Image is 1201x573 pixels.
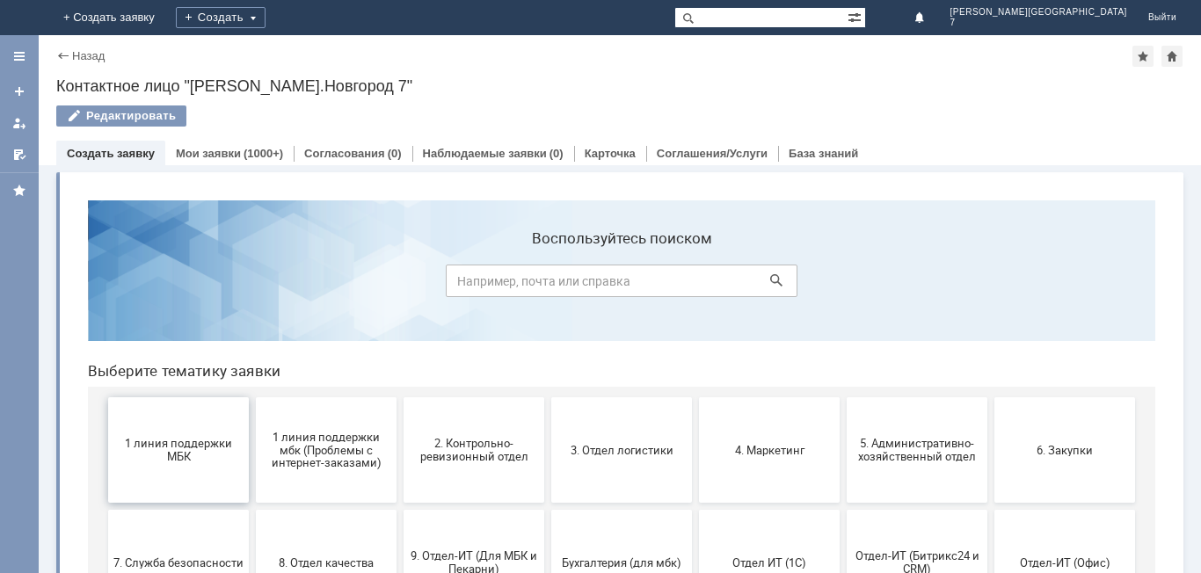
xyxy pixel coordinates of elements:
button: 5. Административно-хозяйственный отдел [773,211,913,316]
span: 5. Административно-хозяйственный отдел [778,250,908,277]
span: 1 линия поддержки мбк (Проблемы с интернет-заказами) [187,243,317,283]
span: 8. Отдел качества [187,369,317,382]
label: Воспользуйтесь поиском [372,43,724,61]
div: (1000+) [244,147,283,160]
button: Это соглашение не активно! [330,436,470,541]
button: Отдел ИТ (1С) [625,323,766,429]
span: Отдел-ИТ (Офис) [926,369,1056,382]
span: Отдел ИТ (1С) [630,369,761,382]
div: Контактное лицо "[PERSON_NAME].Новгород 7" [56,77,1183,95]
span: 6. Закупки [926,257,1056,270]
button: не актуален [625,436,766,541]
div: Сделать домашней страницей [1161,46,1183,67]
button: 1 линия поддержки мбк (Проблемы с интернет-заказами) [182,211,323,316]
div: Создать [176,7,266,28]
span: 4. Маркетинг [630,257,761,270]
a: Соглашения/Услуги [657,147,768,160]
span: [PERSON_NAME][GEOGRAPHIC_DATA] [950,7,1127,18]
button: Отдел-ИТ (Битрикс24 и CRM) [773,323,913,429]
div: Добавить в избранное [1132,46,1154,67]
button: 8. Отдел качества [182,323,323,429]
button: Отдел-ИТ (Офис) [921,323,1061,429]
span: не актуален [630,482,761,495]
a: Мои заявки [176,147,241,160]
span: [PERSON_NAME]. Услуги ИТ для МБК (оформляет L1) [483,468,613,508]
div: (0) [550,147,564,160]
span: 7. Служба безопасности [40,369,170,382]
header: Выберите тематику заявки [14,176,1081,193]
a: Наблюдаемые заявки [423,147,547,160]
button: 7. Служба безопасности [34,323,175,429]
a: Мои согласования [5,141,33,169]
button: Финансовый отдел [34,436,175,541]
button: 9. Отдел-ИТ (Для МБК и Пекарни) [330,323,470,429]
span: 9. Отдел-ИТ (Для МБК и Пекарни) [335,363,465,389]
a: Назад [72,49,105,62]
a: Создать заявку [5,77,33,105]
span: 3. Отдел логистики [483,257,613,270]
a: База знаний [789,147,858,160]
span: Франчайзинг [187,482,317,495]
button: 6. Закупки [921,211,1061,316]
span: 1 линия поддержки МБК [40,250,170,277]
button: 4. Маркетинг [625,211,766,316]
a: Карточка [585,147,636,160]
span: Бухгалтерия (для мбк) [483,369,613,382]
span: Это соглашение не активно! [335,475,465,502]
button: Франчайзинг [182,436,323,541]
span: 7 [950,18,1127,28]
button: [PERSON_NAME]. Услуги ИТ для МБК (оформляет L1) [477,436,618,541]
span: 2. Контрольно-ревизионный отдел [335,250,465,277]
a: Создать заявку [67,147,155,160]
button: 1 линия поддержки МБК [34,211,175,316]
span: Расширенный поиск [848,8,865,25]
a: Мои заявки [5,109,33,137]
div: (0) [388,147,402,160]
span: Отдел-ИТ (Битрикс24 и CRM) [778,363,908,389]
button: 2. Контрольно-ревизионный отдел [330,211,470,316]
a: Согласования [304,147,385,160]
button: Бухгалтерия (для мбк) [477,323,618,429]
button: 3. Отдел логистики [477,211,618,316]
span: Финансовый отдел [40,482,170,495]
input: Например, почта или справка [372,78,724,111]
